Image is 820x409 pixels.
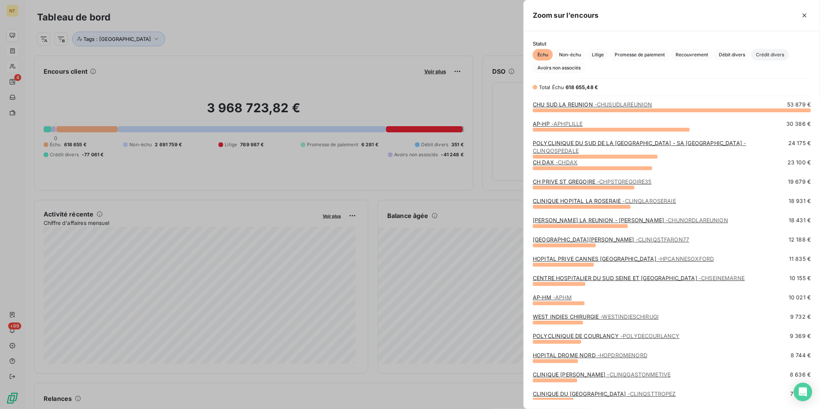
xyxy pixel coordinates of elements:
span: 18 931 € [789,197,811,205]
span: 18 431 € [789,216,811,224]
span: - CLINIQSTFARON77 [636,236,689,243]
a: CH DAX [533,159,578,166]
div: Open Intercom Messenger [794,383,812,401]
span: 618 655,48 € [566,84,598,90]
a: HOPITAL DROME NORD [533,352,647,358]
a: CHU SUD LA REUNION [533,101,652,108]
span: 8 636 € [790,371,811,379]
span: - CHDAX [556,159,578,166]
span: 10 155 € [790,274,811,282]
span: - HOPDROMENORD [597,352,647,358]
span: - CLINQOSPEDALE [533,140,746,154]
a: CLINIQUE DU [GEOGRAPHIC_DATA] [533,390,676,397]
span: 30 386 € [786,120,811,128]
span: 9 369 € [790,332,811,340]
span: 12 188 € [789,236,811,243]
span: - CLINQLAROSERAIE [622,198,676,204]
span: - APHM [553,294,572,301]
button: Avoirs non associés [533,62,585,74]
button: Non-échu [554,49,586,61]
span: 8 744 € [791,352,811,359]
a: CH PRIVE ST GREGOIRE [533,178,652,185]
span: 19 679 € [788,178,811,186]
button: Litige [587,49,608,61]
button: Débit divers [714,49,750,61]
a: [PERSON_NAME] LA REUNION - [PERSON_NAME] [533,217,728,223]
span: - CHUNORDLAREUNION [666,217,728,223]
span: - HPCANNESOXFORD [658,255,714,262]
span: Statut [533,41,811,47]
a: AP-HM [533,294,572,301]
span: 53 879 € [787,101,811,108]
span: - CHPSTGREGOIRE35 [597,178,651,185]
span: - APHPLILLE [551,120,583,127]
a: [GEOGRAPHIC_DATA][PERSON_NAME] [533,236,689,243]
a: POLYCLINIQUE DU SUD DE LA [GEOGRAPHIC_DATA] - SA [GEOGRAPHIC_DATA] [533,140,746,154]
button: Crédit divers [751,49,789,61]
a: CENTRE HOSPITALIER DU SUD SEINE ET [GEOGRAPHIC_DATA] [533,275,745,281]
span: - CHUSUDLAREUNION [595,101,652,108]
button: Promesse de paiement [610,49,669,61]
span: - WESTINDIESCHIRUGI [600,313,659,320]
a: POLYCLINIQUE DE COURLANCY [533,333,679,339]
h5: Zoom sur l’encours [533,10,599,21]
span: - POLYDECOURLANCY [620,333,679,339]
span: 11 835 € [789,255,811,263]
button: Recouvrement [671,49,713,61]
span: - CHSEINEMARNE [699,275,745,281]
a: WEST INDIES CHIRURGIE [533,313,659,320]
span: 9 732 € [790,313,811,321]
a: AP-HP [533,120,583,127]
a: CLINIQUE [PERSON_NAME] [533,371,671,378]
span: 7 843 € [790,390,811,398]
a: CLINIQUE HOPITAL LA ROSERAIE [533,198,676,204]
span: 10 021 € [789,294,811,301]
span: - CLINQGASTONMETIVE [607,371,671,378]
button: Échu [533,49,553,61]
span: - CLINQSTTROPEZ [628,390,676,397]
span: Total Échu [539,84,564,90]
div: grid [524,101,820,400]
span: 24 175 € [788,139,811,155]
span: 23 100 € [788,159,811,166]
a: HOPITAL PRIVE CANNES [GEOGRAPHIC_DATA] [533,255,714,262]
